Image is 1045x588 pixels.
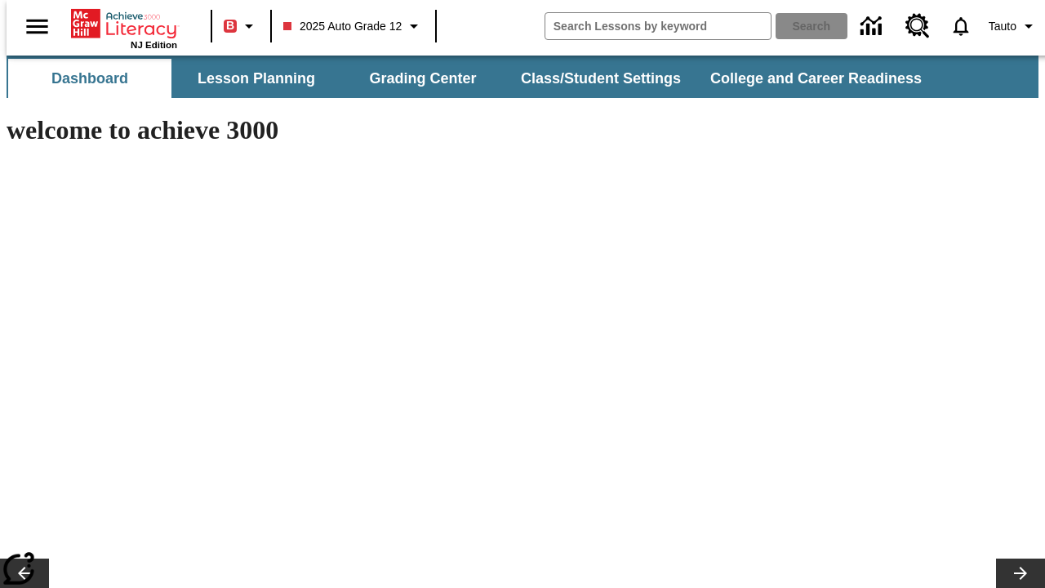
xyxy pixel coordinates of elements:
button: Profile/Settings [982,11,1045,41]
button: Lesson Planning [175,59,338,98]
button: Class: 2025 Auto Grade 12, Select your class [277,11,430,41]
span: Tauto [989,18,1016,35]
h1: welcome to achieve 3000 [7,115,712,145]
span: B [226,16,234,36]
div: SubNavbar [7,59,936,98]
span: NJ Edition [131,40,177,50]
button: Lesson carousel, Next [996,559,1045,588]
input: search field [545,13,771,39]
span: 2025 Auto Grade 12 [283,18,402,35]
button: Grading Center [341,59,505,98]
button: Open side menu [13,2,61,51]
button: College and Career Readiness [697,59,935,98]
button: Boost Class color is red. Change class color [217,11,265,41]
a: Resource Center, Will open in new tab [896,4,940,48]
button: Class/Student Settings [508,59,694,98]
button: Dashboard [8,59,171,98]
a: Home [71,7,177,40]
div: SubNavbar [7,56,1038,98]
a: Notifications [940,5,982,47]
a: Data Center [851,4,896,49]
div: Home [71,6,177,50]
